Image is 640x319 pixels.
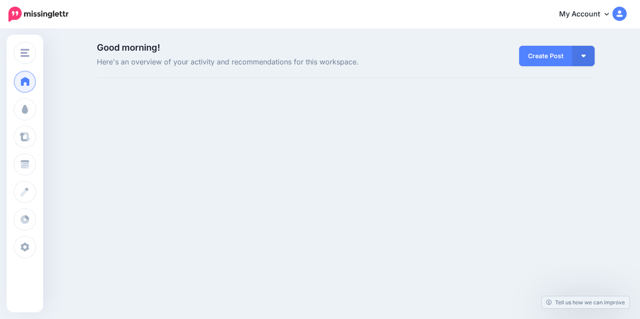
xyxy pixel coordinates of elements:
span: Here's an overview of your activity and recommendations for this workspace. [97,56,424,68]
a: Tell us how we can improve [542,296,629,308]
a: Create Post [519,46,572,66]
img: menu.png [20,49,29,57]
span: Good morning! [97,42,160,53]
img: Missinglettr [8,7,68,22]
img: arrow-down-white.png [581,55,586,57]
a: My Account [550,4,627,25]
